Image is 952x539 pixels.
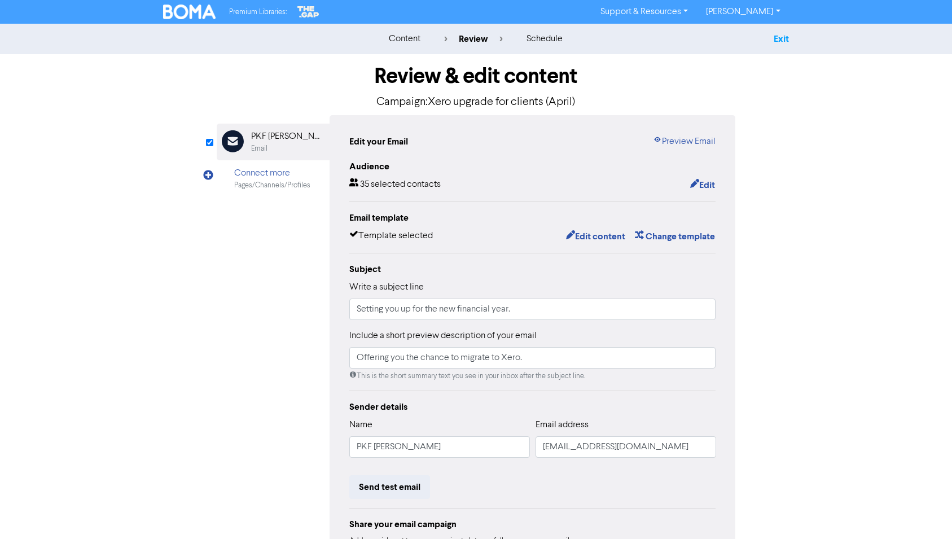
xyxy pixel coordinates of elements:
label: Name [349,418,372,432]
img: The Gap [296,5,321,19]
a: Exit [774,33,789,45]
img: BOMA Logo [163,5,216,19]
h1: Review & edit content [217,63,736,89]
button: Send test email [349,475,430,499]
div: 35 selected contacts [349,178,441,192]
button: Change template [634,229,716,244]
div: Email [251,143,267,154]
p: Campaign: Xero upgrade for clients (April) [217,94,736,111]
div: This is the short summary text you see in your inbox after the subject line. [349,371,716,382]
div: PKF [PERSON_NAME] [251,130,323,143]
div: Connect morePages/Channels/Profiles [217,160,330,197]
div: Template selected [349,229,433,244]
div: Sender details [349,400,716,414]
a: [PERSON_NAME] [697,3,789,21]
div: Connect more [234,166,310,180]
div: Share your email campaign [349,518,716,531]
div: Edit your Email [349,135,408,148]
label: Include a short preview description of your email [349,329,537,343]
div: Subject [349,262,716,276]
iframe: Chat Widget [896,485,952,539]
div: Email template [349,211,716,225]
span: Premium Libraries: [229,8,287,16]
label: Email address [536,418,589,432]
div: content [389,32,420,46]
div: Audience [349,160,716,173]
button: Edit content [565,229,626,244]
a: Preview Email [653,135,716,148]
button: Edit [690,178,716,192]
div: review [444,32,503,46]
div: Pages/Channels/Profiles [234,180,310,191]
a: Support & Resources [591,3,697,21]
div: schedule [527,32,563,46]
div: PKF [PERSON_NAME]Email [217,124,330,160]
label: Write a subject line [349,281,424,294]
